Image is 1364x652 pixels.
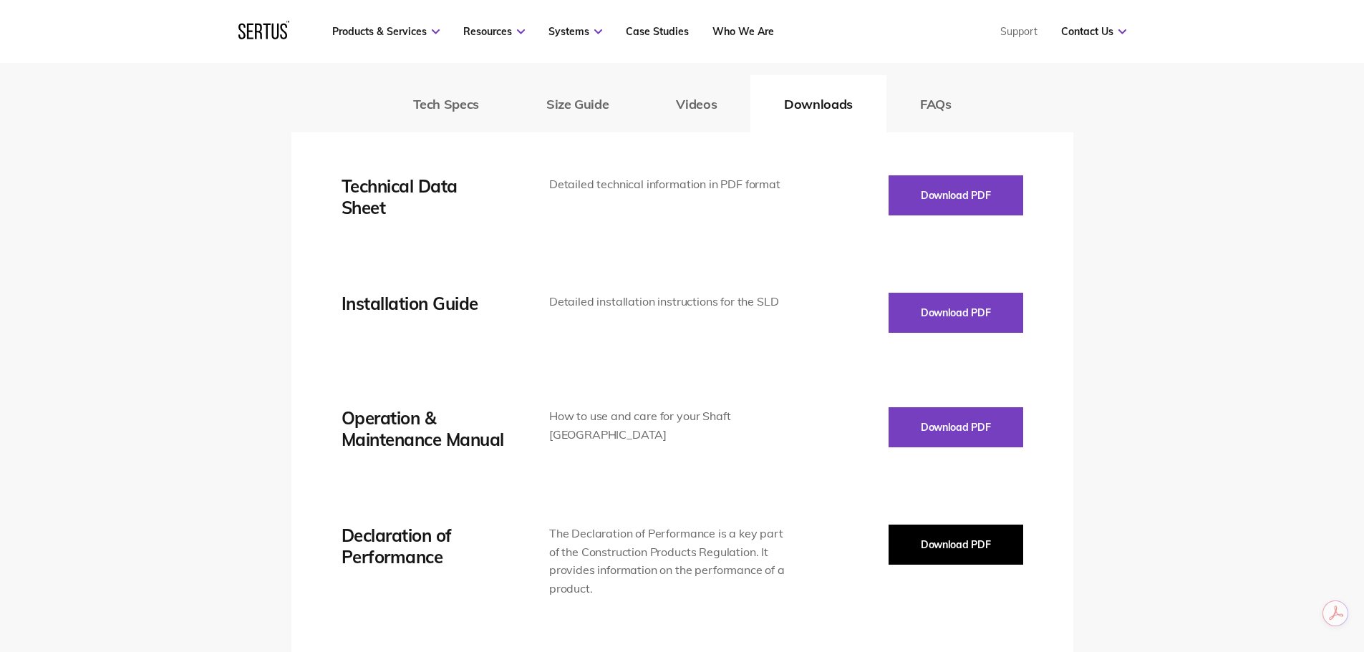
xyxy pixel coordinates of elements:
div: Operation & Maintenance Manual [342,407,506,450]
div: Detailed technical information in PDF format [549,175,786,194]
button: Size Guide [513,75,642,132]
a: Contact Us [1061,25,1126,38]
button: Download PDF [889,175,1023,215]
div: How to use and care for your Shaft [GEOGRAPHIC_DATA] [549,407,786,444]
a: Case Studies [626,25,689,38]
div: Installation Guide [342,293,506,314]
div: Technical Data Sheet [342,175,506,218]
button: Download PDF [889,525,1023,565]
button: Download PDF [889,293,1023,333]
a: Systems [548,25,602,38]
a: Who We Are [712,25,774,38]
iframe: Chat Widget [1106,486,1364,652]
button: FAQs [886,75,985,132]
div: The Declaration of Performance is a key part of the Construction Products Regulation. It provides... [549,525,786,598]
a: Products & Services [332,25,440,38]
button: Download PDF [889,407,1023,447]
button: Videos [642,75,750,132]
div: Declaration of Performance [342,525,506,568]
div: Detailed installation instructions for the SLD [549,293,786,311]
a: Support [1000,25,1037,38]
button: Tech Specs [379,75,513,132]
a: Resources [463,25,525,38]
